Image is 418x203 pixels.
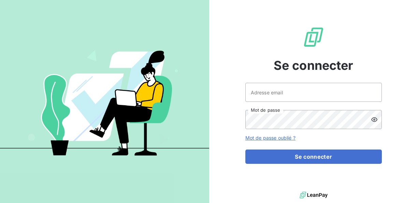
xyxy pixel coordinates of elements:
a: Mot de passe oublié ? [245,135,296,141]
span: Se connecter [274,56,354,75]
img: logo [300,190,328,200]
img: Logo LeanPay [303,26,325,48]
button: Se connecter [245,150,382,164]
input: placeholder [245,83,382,102]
